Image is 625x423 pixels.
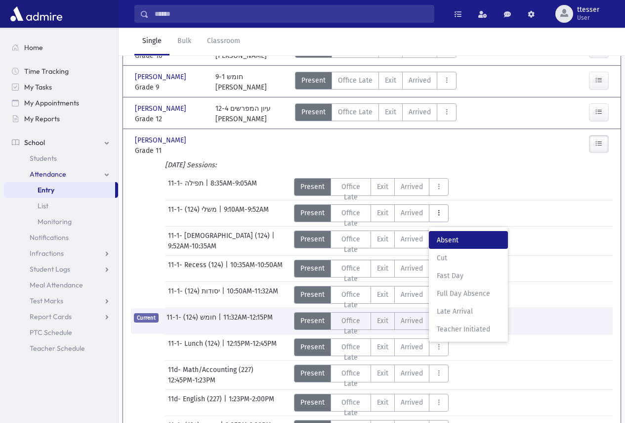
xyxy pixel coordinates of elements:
[337,289,365,310] span: Office Late
[377,342,388,352] span: Exit
[134,313,159,323] span: Current
[30,170,66,179] span: Attendance
[337,342,365,363] span: Office Late
[377,182,388,192] span: Exit
[135,114,206,124] span: Grade 12
[301,107,326,117] span: Present
[229,394,274,412] span: 1:23PM-2:00PM
[300,368,325,378] span: Present
[135,82,206,93] span: Grade 9
[24,114,60,123] span: My Reports
[38,217,72,226] span: Monitoring
[337,208,365,229] span: Office Late
[168,375,215,385] span: 12:45PM-1:23PM
[295,72,457,93] div: AttTypes
[4,340,118,356] a: Teacher Schedule
[168,241,216,251] span: 9:52AM-10:35AM
[4,40,118,55] a: Home
[300,397,325,408] span: Present
[167,312,218,330] span: 11-1- חומש (124)
[377,368,388,378] span: Exit
[401,234,423,244] span: Arrived
[227,338,277,356] span: 12:15PM-12:45PM
[437,306,500,317] span: Late Arrival
[377,316,388,326] span: Exit
[300,208,325,218] span: Present
[437,235,500,245] span: Absent
[401,208,423,218] span: Arrived
[401,368,423,378] span: Arrived
[4,63,118,79] a: Time Tracking
[4,79,118,95] a: My Tasks
[337,368,365,389] span: Office Late
[4,166,118,182] a: Attendance
[301,75,326,86] span: Present
[30,154,57,163] span: Students
[294,394,449,412] div: AttTypes
[222,338,227,356] span: |
[4,95,118,111] a: My Appointments
[24,138,45,147] span: School
[135,135,188,145] span: [PERSON_NAME]
[30,328,72,337] span: PTC Schedule
[168,231,272,241] span: 11-1- [DEMOGRAPHIC_DATA] (124)
[168,178,206,196] span: 11-1- תפילה
[294,231,449,248] div: AttTypes
[227,286,278,304] span: 10:50AM-11:32AM
[294,365,449,382] div: AttTypes
[437,271,500,281] span: Fast Day
[338,107,373,117] span: Office Late
[24,98,79,107] span: My Appointments
[294,260,449,278] div: AttTypes
[135,103,188,114] span: [PERSON_NAME]
[401,182,423,192] span: Arrived
[225,260,230,278] span: |
[300,342,325,352] span: Present
[294,204,449,222] div: AttTypes
[337,263,365,284] span: Office Late
[168,204,219,222] span: 11-1- משלי (124)
[168,394,224,412] span: 11d- English (227)
[385,107,396,117] span: Exit
[4,198,118,214] a: List
[8,4,65,24] img: AdmirePro
[295,103,457,124] div: AttTypes
[215,72,267,93] div: 9-1 חומש [PERSON_NAME]
[24,83,52,92] span: My Tasks
[168,365,255,375] span: 11d- Math/Accounting (227)
[222,286,227,304] span: |
[224,204,269,222] span: 9:10AM-9:52AM
[409,107,431,117] span: Arrived
[30,296,63,305] span: Test Marks
[30,265,70,274] span: Student Logs
[30,312,72,321] span: Report Cards
[199,28,248,55] a: Classroom
[4,111,118,127] a: My Reports
[294,312,449,330] div: AttTypes
[377,263,388,274] span: Exit
[230,260,283,278] span: 10:35AM-10:50AM
[437,288,500,299] span: Full Day Absence
[38,201,48,210] span: List
[219,204,224,222] span: |
[401,263,423,274] span: Arrived
[577,6,599,14] span: ttesser
[224,394,229,412] span: |
[377,289,388,300] span: Exit
[401,342,423,352] span: Arrived
[577,14,599,22] span: User
[210,178,257,196] span: 8:35AM-9:05AM
[272,231,277,241] span: |
[30,281,83,289] span: Meal Attendance
[4,135,118,150] a: School
[4,309,118,325] a: Report Cards
[218,312,223,330] span: |
[30,233,69,242] span: Notifications
[4,230,118,245] a: Notifications
[337,182,365,202] span: Office Late
[377,234,388,244] span: Exit
[169,28,199,55] a: Bulk
[4,325,118,340] a: PTC Schedule
[437,324,500,334] span: Teacher Initiated
[4,150,118,166] a: Students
